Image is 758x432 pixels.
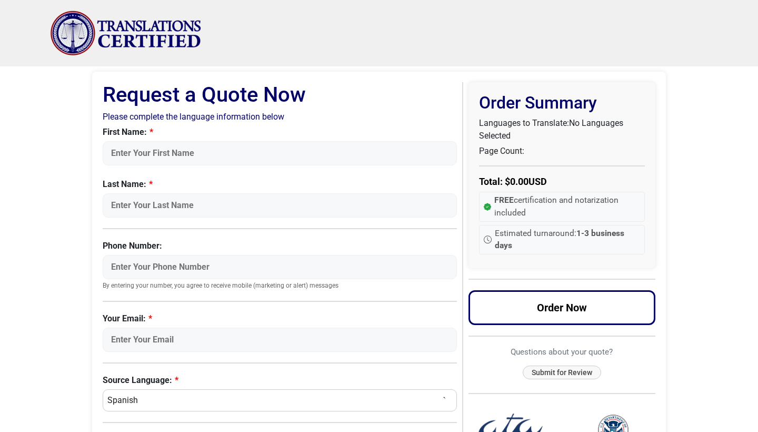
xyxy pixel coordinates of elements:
button: Submit for Review [523,366,601,380]
h1: Request a Quote Now [103,82,457,107]
span: 0.00 [510,176,528,187]
p: Languages to Translate: [479,117,645,142]
p: Total: $ USD [479,174,645,189]
input: Enter Your Email [103,328,457,352]
span: Estimated turnaround: [495,228,640,252]
span: certification and notarization included [494,194,640,219]
img: Translations Certified [50,11,202,56]
p: Page Count: [479,145,645,158]
input: Enter Your Last Name [103,193,457,218]
h6: Questions about your quote? [468,347,656,357]
label: Last Name: [103,178,457,191]
input: Enter Your First Name [103,141,457,165]
h2: Please complete the language information below [103,112,457,122]
label: Phone Number: [103,240,457,252]
button: Order Now [468,290,656,325]
h2: Order Summary [479,93,645,113]
input: Enter Your Phone Number [103,255,457,279]
label: First Name: [103,126,457,139]
label: Your Email: [103,312,457,325]
div: Order Summary [468,82,656,268]
small: By entering your number, you agree to receive mobile (marketing or alert) messages [103,282,457,290]
strong: FREE [494,195,514,205]
label: Source Language: [103,374,457,387]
